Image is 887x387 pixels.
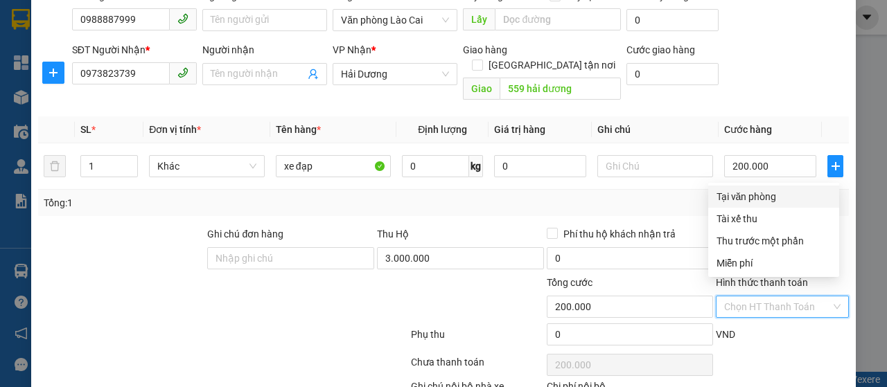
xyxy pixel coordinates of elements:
div: Phụ thu [410,327,545,351]
input: 0 [494,155,586,177]
input: VD: Bàn, Ghế [276,155,392,177]
button: plus [827,155,843,177]
span: Khác [157,156,256,177]
span: [GEOGRAPHIC_DATA] tận nơi [483,57,621,73]
input: Cước lấy hàng [626,9,719,31]
div: Tại văn phòng [717,189,831,204]
th: Ghi chú [592,116,719,143]
span: user-add [308,69,319,80]
span: phone [177,67,188,78]
input: Cước giao hàng [626,63,719,85]
div: Chưa thanh toán [410,354,545,379]
span: SL [80,124,91,135]
span: phone [177,13,188,24]
span: kg [469,155,483,177]
span: Hải Dương [341,64,449,84]
span: Thu Hộ [377,228,409,240]
span: Định lượng [418,124,467,135]
span: Giao [463,78,500,100]
span: Tổng cước [547,277,592,288]
input: Dọc đường [500,78,620,100]
span: VND [716,329,735,340]
button: delete [44,155,66,177]
span: Phí thu hộ khách nhận trả [558,226,681,242]
input: Ghi chú đơn hàng [207,247,374,269]
span: Tên hàng [276,124,321,135]
span: Cước hàng [724,124,772,135]
label: Ghi chú đơn hàng [207,228,283,240]
span: Giao hàng [463,44,507,55]
div: Tổng: 1 [44,195,344,210]
span: plus [43,67,64,78]
input: Dọc đường [495,8,620,30]
label: Hình thức thanh toán [716,277,808,288]
span: Giá trị hàng [494,124,545,135]
span: Lấy [463,8,495,30]
div: Thu trước một phần [717,233,831,249]
input: Ghi Chú [597,155,713,177]
label: Cước giao hàng [626,44,695,55]
div: Tài xế thu [717,211,831,226]
span: VP Nhận [333,44,371,55]
span: plus [828,161,843,172]
span: Văn phòng Lào Cai [341,10,449,30]
div: SĐT Người Nhận [72,42,197,57]
div: Miễn phí [717,255,831,271]
div: Người nhận [202,42,327,57]
span: Đơn vị tính [149,124,201,135]
button: plus [42,62,64,84]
